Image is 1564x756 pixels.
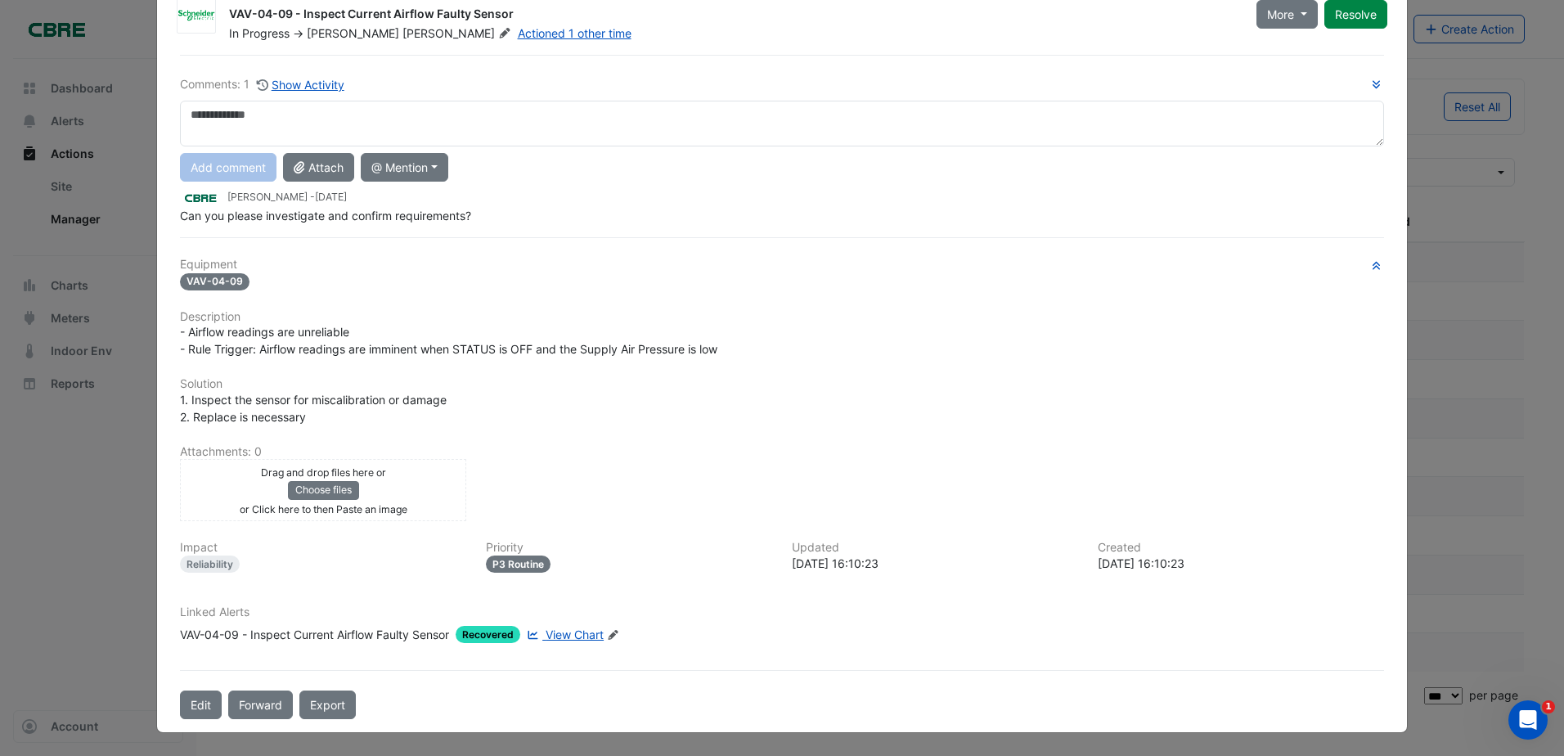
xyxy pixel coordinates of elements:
span: 2025-05-19 16:10:23 [315,191,347,203]
h6: Updated [792,541,1078,555]
h6: Priority [486,541,772,555]
span: In Progress [229,26,290,40]
span: Recovered [456,626,520,643]
div: VAV-04-09 - Inspect Current Airflow Faulty Sensor [229,6,1237,25]
span: 1. Inspect the sensor for miscalibration or damage 2. Replace is necessary [180,393,447,424]
button: Edit [180,691,222,719]
span: - Airflow readings are unreliable - Rule Trigger: Airflow readings are imminent when STATUS is OF... [180,325,717,356]
span: Can you please investigate and confirm requirements? [180,209,471,223]
iframe: Intercom live chat [1508,700,1548,740]
span: 1 [1542,700,1555,713]
div: P3 Routine [486,556,551,573]
h6: Equipment [180,258,1384,272]
div: [DATE] 16:10:23 [792,555,1078,572]
small: Drag and drop files here or [261,466,386,479]
a: Export [299,691,356,719]
h6: Impact [180,541,466,555]
div: Comments: 1 [180,75,345,94]
h6: Description [180,310,1384,324]
div: [DATE] 16:10:23 [1098,555,1384,572]
span: [PERSON_NAME] [307,26,399,40]
small: [PERSON_NAME] - [227,190,347,205]
a: Actioned 1 other time [518,26,631,40]
div: VAV-04-09 - Inspect Current Airflow Faulty Sensor [180,626,449,643]
img: Schneider Electric [178,7,215,23]
button: @ Mention [361,153,448,182]
fa-icon: Edit Linked Alerts [607,629,619,641]
span: [PERSON_NAME] [402,25,514,42]
span: More [1267,6,1294,23]
span: View Chart [546,628,604,641]
button: Choose files [288,481,359,499]
button: Attach [283,153,354,182]
div: Reliability [180,556,240,573]
span: -> [293,26,303,40]
h6: Solution [180,377,1384,391]
img: CBRE Charter Hall [180,189,221,207]
a: View Chart [524,626,604,643]
h6: Linked Alerts [180,605,1384,619]
button: Forward [228,691,293,719]
button: Show Activity [256,75,345,94]
small: or Click here to then Paste an image [240,503,407,515]
span: VAV-04-09 [180,273,249,290]
h6: Attachments: 0 [180,445,1384,459]
h6: Created [1098,541,1384,555]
